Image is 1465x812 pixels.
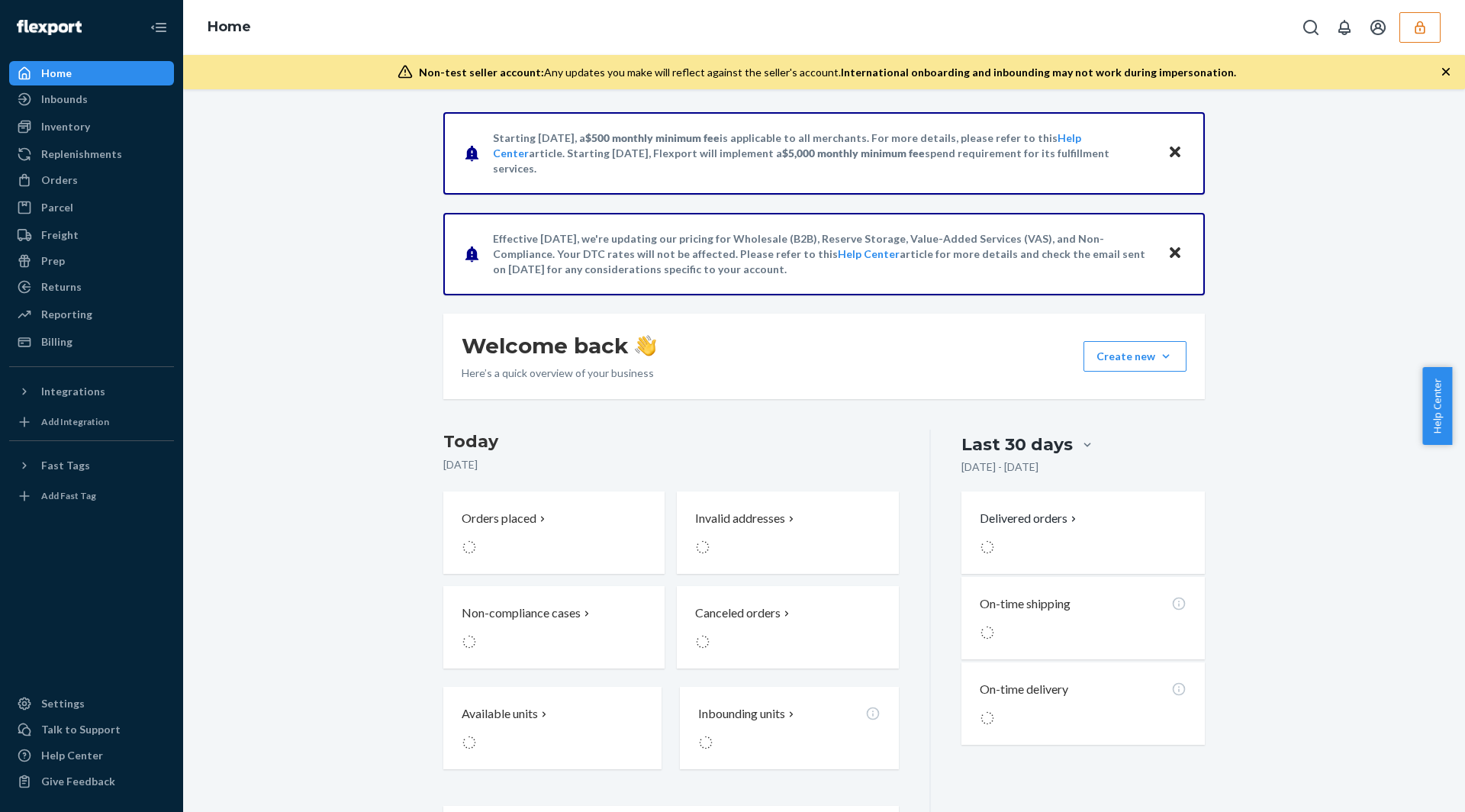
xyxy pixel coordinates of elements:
[980,681,1068,698] p: On-time delivery
[9,168,174,192] a: Orders
[9,195,174,220] a: Parcel
[1329,12,1360,43] button: Open notifications
[1422,367,1452,445] button: Help Center
[443,586,665,669] button: Non-compliance cases
[419,66,544,79] span: Non-test seller account:
[41,119,90,134] div: Inventory
[41,696,85,711] div: Settings
[9,769,174,794] button: Give Feedback
[838,247,900,260] a: Help Center
[462,366,656,381] p: Here’s a quick overview of your business
[41,227,79,243] div: Freight
[9,87,174,111] a: Inbounds
[41,147,122,162] div: Replenishments
[41,200,73,215] div: Parcel
[9,379,174,404] button: Integrations
[9,330,174,354] a: Billing
[585,131,720,144] span: $500 monthly minimum fee
[41,489,96,502] div: Add Fast Tag
[1363,12,1393,43] button: Open account menu
[41,307,92,322] div: Reporting
[677,586,898,669] button: Canceled orders
[462,604,581,622] p: Non-compliance cases
[443,687,662,769] button: Available units
[41,415,109,428] div: Add Integration
[1296,12,1326,43] button: Open Search Box
[9,142,174,166] a: Replenishments
[1083,341,1186,372] button: Create new
[9,691,174,716] a: Settings
[9,249,174,273] a: Prep
[9,275,174,299] a: Returns
[9,302,174,327] a: Reporting
[980,595,1071,613] p: On-time shipping
[782,147,925,159] span: $5,000 monthly minimum fee
[9,743,174,768] a: Help Center
[41,384,105,399] div: Integrations
[841,66,1236,79] span: International onboarding and inbounding may not work during impersonation.
[41,253,65,269] div: Prep
[980,510,1080,527] button: Delivered orders
[493,231,1153,277] p: Effective [DATE], we're updating our pricing for Wholesale (B2B), Reserve Storage, Value-Added Se...
[462,705,538,723] p: Available units
[9,61,174,85] a: Home
[9,484,174,508] a: Add Fast Tag
[208,18,251,35] a: Home
[695,604,781,622] p: Canceled orders
[698,705,785,723] p: Inbounding units
[17,20,82,35] img: Flexport logo
[41,774,115,789] div: Give Feedback
[9,223,174,247] a: Freight
[41,66,72,81] div: Home
[41,458,90,473] div: Fast Tags
[195,5,263,50] ol: breadcrumbs
[961,459,1038,475] p: [DATE] - [DATE]
[462,332,656,359] h1: Welcome back
[695,510,785,527] p: Invalid addresses
[41,92,88,107] div: Inbounds
[462,510,536,527] p: Orders placed
[1165,243,1185,265] button: Close
[493,130,1153,176] p: Starting [DATE], a is applicable to all merchants. For more details, please refer to this article...
[443,430,899,454] h3: Today
[9,717,174,742] button: Talk to Support
[41,172,78,188] div: Orders
[143,12,174,43] button: Close Navigation
[961,433,1073,456] div: Last 30 days
[419,65,1236,80] div: Any updates you make will reflect against the seller's account.
[9,410,174,434] a: Add Integration
[677,491,898,574] button: Invalid addresses
[9,114,174,139] a: Inventory
[680,687,898,769] button: Inbounding units
[635,335,656,356] img: hand-wave emoji
[41,279,82,295] div: Returns
[1165,142,1185,164] button: Close
[9,453,174,478] button: Fast Tags
[443,457,899,472] p: [DATE]
[41,722,121,737] div: Talk to Support
[443,491,665,574] button: Orders placed
[41,748,103,763] div: Help Center
[41,334,72,350] div: Billing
